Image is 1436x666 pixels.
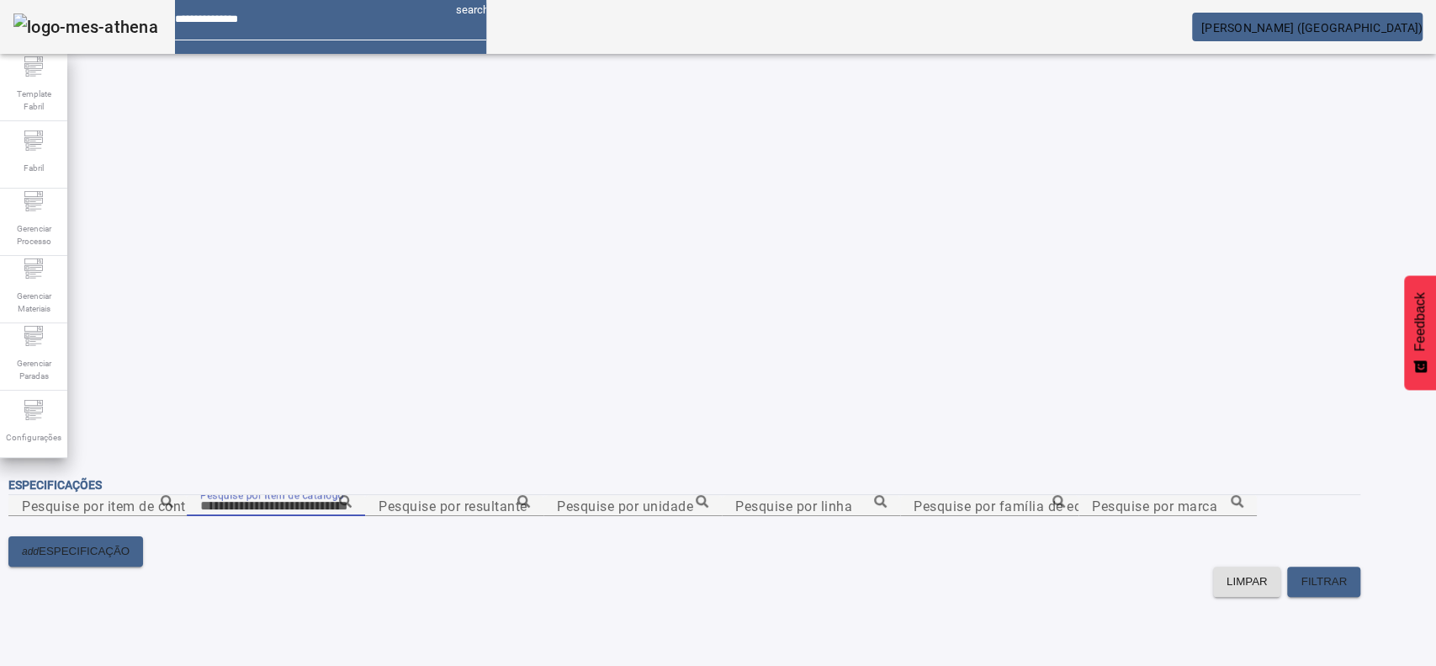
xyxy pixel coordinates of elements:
span: FILTRAR [1301,573,1347,590]
button: addESPECIFICAÇÃO [8,536,143,567]
mat-label: Pesquise por item de catálogo [200,488,344,500]
button: Feedback - Mostrar pesquisa [1404,275,1436,390]
input: Number [735,496,887,516]
mat-label: Pesquise por resultante [379,498,527,514]
mat-label: Pesquise por linha [735,498,852,514]
mat-label: Pesquise por marca [1092,498,1217,514]
span: Gerenciar Paradas [8,352,59,387]
img: logo-mes-athena [13,13,158,40]
span: Template Fabril [8,83,59,118]
span: Gerenciar Materiais [8,285,59,320]
mat-label: Pesquise por família de equipamento [914,498,1150,514]
span: Especificações [8,478,102,492]
span: Feedback [1412,292,1428,351]
button: FILTRAR [1287,567,1360,597]
input: Number [914,496,1065,516]
button: LIMPAR [1213,567,1281,597]
input: Number [1092,496,1243,516]
span: LIMPAR [1227,573,1268,590]
span: ESPECIFICAÇÃO [39,543,130,560]
input: Number [22,496,173,516]
input: Number [557,496,708,516]
mat-label: Pesquise por item de controle [22,498,209,514]
mat-label: Pesquise por unidade [557,498,693,514]
span: Configurações [1,426,66,449]
span: Gerenciar Processo [8,217,59,253]
input: Number [200,496,352,516]
span: Fabril [19,157,49,179]
span: [PERSON_NAME] ([GEOGRAPHIC_DATA]) [1201,21,1423,35]
input: Number [379,496,530,516]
